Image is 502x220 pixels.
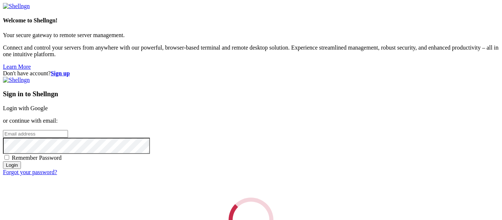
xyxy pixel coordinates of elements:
img: Shellngn [3,3,30,10]
a: Sign up [51,70,70,76]
a: Learn More [3,64,31,70]
h3: Sign in to Shellngn [3,90,499,98]
a: Login with Google [3,105,48,111]
h4: Welcome to Shellngn! [3,17,499,24]
input: Remember Password [4,155,9,160]
img: Shellngn [3,77,30,83]
a: Forgot your password? [3,169,57,175]
p: Connect and control your servers from anywhere with our powerful, browser-based terminal and remo... [3,44,499,58]
input: Email address [3,130,68,138]
p: Your secure gateway to remote server management. [3,32,499,39]
input: Login [3,161,21,169]
div: Don't have account? [3,70,499,77]
span: Remember Password [12,155,62,161]
p: or continue with email: [3,118,499,124]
